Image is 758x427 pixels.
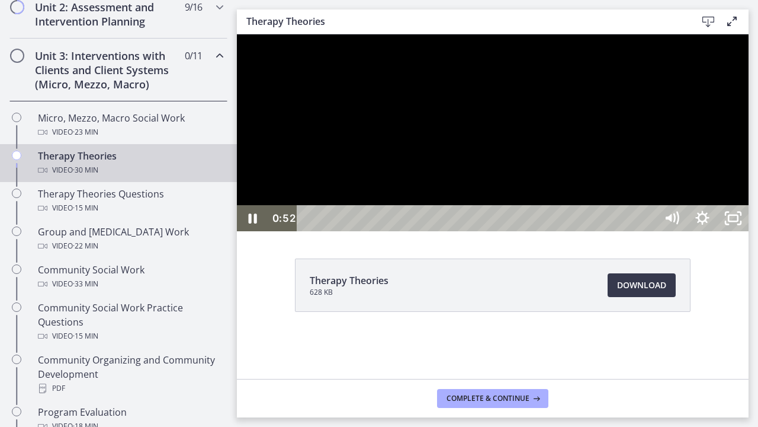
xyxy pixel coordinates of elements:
[38,329,223,343] div: Video
[419,171,450,197] button: Mute
[481,171,512,197] button: Unfullscreen
[38,163,223,177] div: Video
[73,239,98,253] span: · 22 min
[35,49,179,91] h2: Unit 3: Interventions with Clients and Client Systems (Micro, Mezzo, Macro)
[38,239,223,253] div: Video
[38,111,223,139] div: Micro, Mezzo, Macro Social Work
[73,201,98,215] span: · 15 min
[38,381,223,396] div: PDF
[38,263,223,291] div: Community Social Work
[437,389,548,408] button: Complete & continue
[38,301,223,343] div: Community Social Work Practice Questions
[38,125,223,139] div: Video
[38,201,223,215] div: Video
[447,394,529,403] span: Complete & continue
[38,225,223,253] div: Group and [MEDICAL_DATA] Work
[617,278,666,292] span: Download
[310,288,388,297] span: 628 KB
[38,353,223,396] div: Community Organizing and Community Development
[73,277,98,291] span: · 33 min
[310,273,388,288] span: Therapy Theories
[38,187,223,215] div: Therapy Theories Questions
[237,34,749,231] iframe: Video Lesson
[38,277,223,291] div: Video
[73,329,98,343] span: · 15 min
[450,171,481,197] button: Show settings menu
[185,49,202,63] span: 0 / 11
[73,125,98,139] span: · 23 min
[608,273,676,297] a: Download
[38,149,223,177] div: Therapy Theories
[73,163,98,177] span: · 30 min
[246,14,677,28] h3: Therapy Theories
